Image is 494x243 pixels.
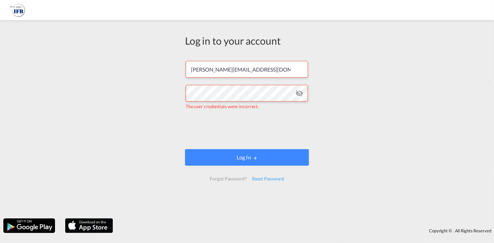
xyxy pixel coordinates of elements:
[295,89,303,97] md-icon: icon-eye-off
[185,149,309,166] button: LOGIN
[64,218,114,234] img: apple.png
[10,3,25,18] img: 2b726980256c11eeaa87296e05903fd5.png
[249,173,287,185] div: Reset Password
[185,34,309,48] div: Log in to your account
[196,117,298,142] iframe: reCAPTCHA
[186,61,308,78] input: Enter email/phone number
[116,225,494,236] div: Copyright © . All Rights Reserved
[186,104,259,109] span: The user credentials were incorrect.
[3,218,56,234] img: google.png
[207,173,249,185] div: Forgot Password?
